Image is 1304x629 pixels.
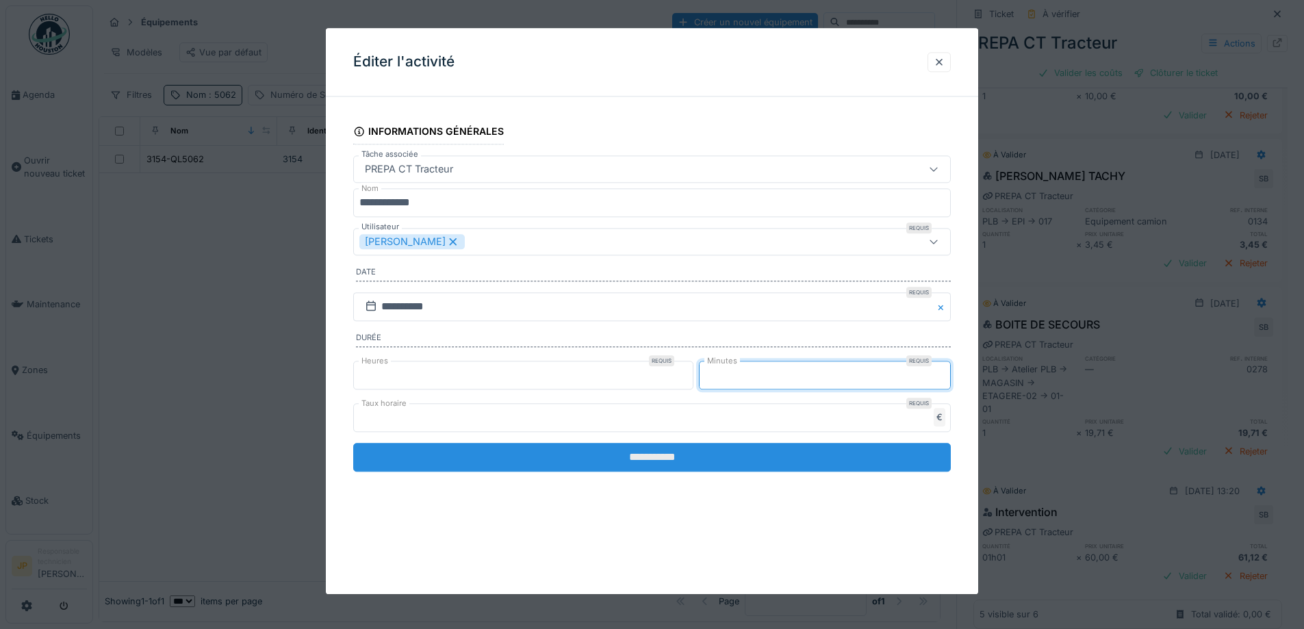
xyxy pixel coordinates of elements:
[359,162,459,177] div: PREPA CT Tracteur
[356,332,951,347] label: Durée
[906,398,932,409] div: Requis
[704,355,740,367] label: Minutes
[359,221,402,233] label: Utilisateur
[359,183,381,194] label: Nom
[649,355,674,366] div: Requis
[906,355,932,366] div: Requis
[353,53,455,70] h3: Éditer l'activité
[353,121,504,144] div: Informations générales
[359,355,391,367] label: Heures
[359,398,409,409] label: Taux horaire
[356,266,951,281] label: Date
[359,234,465,249] div: [PERSON_NAME]
[934,408,945,426] div: €
[906,222,932,233] div: Requis
[359,149,421,160] label: Tâche associée
[906,287,932,298] div: Requis
[936,292,951,321] button: Close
